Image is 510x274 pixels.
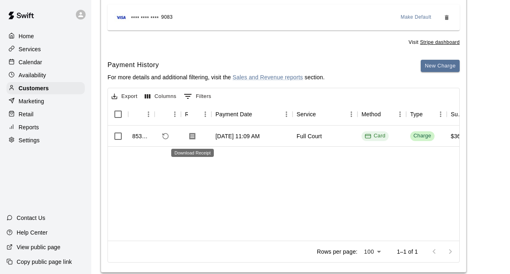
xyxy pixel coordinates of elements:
[6,95,85,107] a: Marketing
[280,108,293,120] button: Menu
[19,45,41,53] p: Services
[406,103,447,126] div: Type
[394,108,406,120] button: Menu
[316,109,327,120] button: Sort
[410,103,423,126] div: Type
[293,103,357,126] div: Service
[19,71,46,79] p: Availability
[19,32,34,40] p: Home
[440,11,453,24] button: Remove
[142,108,155,120] button: Menu
[17,243,60,251] p: View public page
[420,39,460,45] a: Stripe dashboard
[6,30,85,42] a: Home
[451,132,472,140] div: $360.00
[381,109,392,120] button: Sort
[181,103,211,126] div: Receipt
[357,103,406,126] div: Method
[397,248,418,256] p: 1–1 of 1
[317,248,357,256] p: Rows per page:
[171,149,214,157] div: Download Receipt
[297,103,316,126] div: Service
[108,73,325,81] p: For more details and additional filtering, visit the section.
[17,214,45,222] p: Contact Us
[451,103,464,126] div: Subtotal
[413,132,431,140] div: Charge
[215,103,252,126] div: Payment Date
[114,13,129,22] img: Credit card brand logo
[297,132,322,140] div: Full Court
[409,39,460,47] span: Visit
[215,132,260,140] div: Oct 3, 2025, 11:09 AM
[423,109,434,120] button: Sort
[398,11,435,24] button: Make Default
[159,129,172,143] span: Refund payment
[361,246,384,258] div: 100
[211,103,293,126] div: Payment Date
[435,108,447,120] button: Menu
[19,97,44,105] p: Marketing
[17,258,72,266] p: Copy public page link
[108,60,325,70] h6: Payment History
[232,74,303,80] a: Sales and Revenue reports
[19,123,39,131] p: Reports
[252,109,264,120] button: Sort
[6,134,85,146] a: Settings
[128,103,155,126] div: Id
[188,109,199,120] button: Sort
[345,108,357,120] button: Menu
[17,228,47,237] p: Help Center
[421,60,460,72] button: New Charge
[19,110,34,118] p: Retail
[169,108,181,120] button: Menu
[6,56,85,68] a: Calendar
[155,103,181,126] div: Refund
[19,58,42,66] p: Calendar
[401,13,432,22] span: Make Default
[161,13,172,22] span: 9083
[6,82,85,94] a: Customers
[159,109,170,120] button: Sort
[143,90,179,103] button: Select columns
[362,103,381,126] div: Method
[6,121,85,133] a: Reports
[19,84,49,92] p: Customers
[185,103,188,126] div: Receipt
[182,90,213,103] button: Show filters
[132,109,144,120] button: Sort
[6,69,85,81] a: Availability
[365,132,385,140] div: Card
[185,129,200,144] button: Download Receipt
[199,108,211,120] button: Menu
[6,108,85,120] a: Retail
[110,90,140,103] button: Export
[132,132,151,140] div: 853059
[19,136,40,144] p: Settings
[6,43,85,55] a: Services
